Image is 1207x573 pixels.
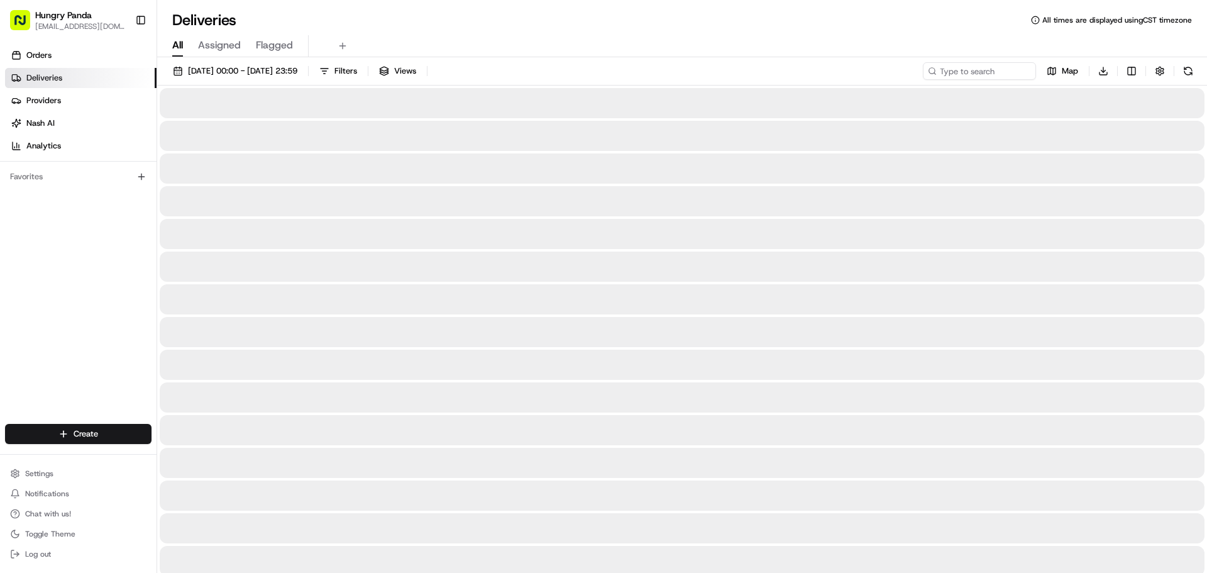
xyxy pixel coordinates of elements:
button: Notifications [5,485,152,503]
button: Map [1041,62,1084,80]
button: Views [373,62,422,80]
span: Create [74,428,98,440]
span: Deliveries [26,72,62,84]
a: Orders [5,45,157,65]
span: Log out [25,549,51,559]
span: Settings [25,469,53,479]
span: Filters [334,65,357,77]
a: Analytics [5,136,157,156]
button: Toggle Theme [5,525,152,543]
button: [EMAIL_ADDRESS][DOMAIN_NAME] [35,21,125,31]
button: Refresh [1179,62,1197,80]
button: Hungry Panda[EMAIL_ADDRESS][DOMAIN_NAME] [5,5,130,35]
span: Analytics [26,140,61,152]
span: Orders [26,50,52,61]
span: Nash AI [26,118,55,129]
span: Chat with us! [25,509,71,519]
button: [DATE] 00:00 - [DATE] 23:59 [167,62,303,80]
span: All times are displayed using CST timezone [1042,15,1192,25]
span: Map [1062,65,1078,77]
input: Type to search [923,62,1036,80]
span: Assigned [198,38,241,53]
button: Filters [314,62,363,80]
span: Toggle Theme [25,529,75,539]
a: Providers [5,91,157,111]
h1: Deliveries [172,10,236,30]
span: Flagged [256,38,293,53]
span: Providers [26,95,61,106]
button: Settings [5,465,152,482]
button: Create [5,424,152,444]
span: All [172,38,183,53]
button: Log out [5,545,152,563]
button: Hungry Panda [35,9,92,21]
a: Nash AI [5,113,157,133]
a: Deliveries [5,68,157,88]
div: Favorites [5,167,152,187]
button: Chat with us! [5,505,152,523]
span: [DATE] 00:00 - [DATE] 23:59 [188,65,297,77]
span: Notifications [25,489,69,499]
span: Views [394,65,416,77]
